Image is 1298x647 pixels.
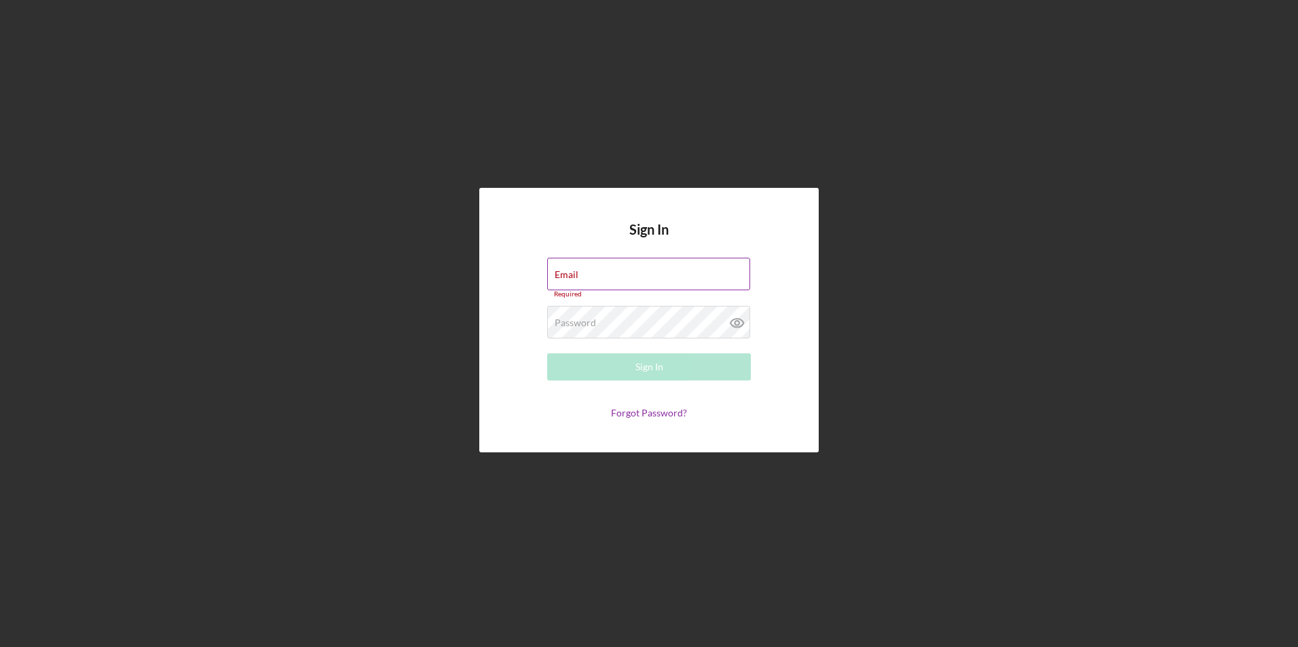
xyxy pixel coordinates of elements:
label: Password [555,317,596,328]
label: Email [555,269,578,280]
a: Forgot Password? [611,407,687,418]
div: Required [547,290,751,298]
button: Sign In [547,353,751,380]
div: Sign In [635,353,663,380]
h4: Sign In [629,222,669,258]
